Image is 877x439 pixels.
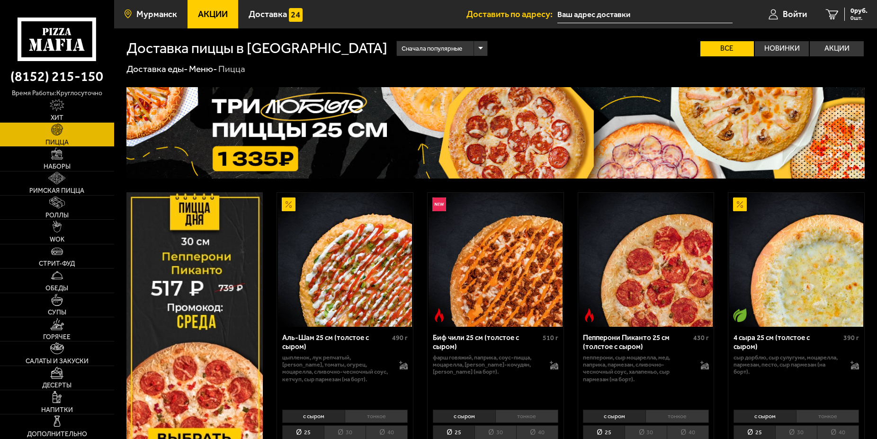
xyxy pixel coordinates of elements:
img: Пепперони Пиканто 25 см (толстое с сыром) [579,193,713,327]
a: Доставка еды- [126,63,188,74]
li: с сыром [734,410,796,422]
img: Острое блюдо [432,308,446,322]
span: Мурманск [136,10,177,19]
li: с сыром [282,410,345,422]
span: Десерты [42,382,72,389]
a: АкционныйАль-Шам 25 см (толстое с сыром) [277,193,413,327]
span: Войти [783,10,807,19]
li: тонкое [345,410,408,422]
span: Роллы [45,212,69,219]
span: Акции [198,10,228,19]
li: тонкое [796,410,859,422]
label: Новинки [755,41,809,56]
img: Акционный [733,197,747,211]
img: 4 сыра 25 см (толстое с сыром) [729,193,863,327]
label: Все [700,41,754,56]
span: Доставить по адресу: [466,10,557,19]
a: АкционныйВегетарианское блюдо4 сыра 25 см (толстое с сыром) [728,193,864,327]
img: Биф чили 25 см (толстое с сыром) [429,193,563,327]
input: Ваш адрес доставки [557,6,733,23]
span: WOK [50,236,64,243]
span: Стрит-фуд [39,260,75,267]
span: Дополнительно [27,431,87,438]
li: с сыром [583,410,645,422]
img: Аль-Шам 25 см (толстое с сыром) [278,193,412,327]
p: цыпленок, лук репчатый, [PERSON_NAME], томаты, огурец, моцарелла, сливочно-чесночный соус, кетчуп... [282,354,390,383]
span: Римская пицца [29,188,84,194]
span: 430 г [693,334,709,342]
img: Острое блюдо [582,308,596,322]
p: фарш говяжий, паприка, соус-пицца, моцарелла, [PERSON_NAME]-кочудян, [PERSON_NAME] (на борт). [433,354,541,376]
li: тонкое [645,410,708,422]
span: Доставка [249,10,287,19]
span: 390 г [843,334,859,342]
li: с сыром [433,410,495,422]
div: 4 сыра 25 см (толстое с сыром) [734,333,841,351]
div: Пицца [218,63,245,75]
span: Хит [51,115,63,121]
img: Акционный [282,197,295,211]
span: Напитки [41,407,73,413]
li: тонкое [495,410,558,422]
p: пепперони, сыр Моцарелла, мед, паприка, пармезан, сливочно-чесночный соус, халапеньо, сыр пармеза... [583,354,691,383]
span: Горячее [43,334,71,340]
a: Меню- [189,63,217,74]
span: Сначала популярные [402,40,462,57]
span: 0 руб. [850,8,868,14]
div: Аль-Шам 25 см (толстое с сыром) [282,333,390,351]
img: 15daf4d41897b9f0e9f617042186c801.svg [289,8,303,22]
img: Новинка [432,197,446,211]
span: Наборы [44,163,71,170]
span: Супы [48,309,66,316]
span: 0 шт. [850,15,868,21]
label: Акции [810,41,864,56]
span: 510 г [543,334,558,342]
a: НовинкаОстрое блюдоБиф чили 25 см (толстое с сыром) [428,193,564,327]
span: Пицца [45,139,69,146]
span: Салаты и закуски [26,358,89,365]
img: Вегетарианское блюдо [733,308,747,322]
div: Биф чили 25 см (толстое с сыром) [433,333,540,351]
p: сыр дорблю, сыр сулугуни, моцарелла, пармезан, песто, сыр пармезан (на борт). [734,354,841,376]
a: Острое блюдоПепперони Пиканто 25 см (толстое с сыром) [578,193,714,327]
span: 490 г [392,334,408,342]
h1: Доставка пиццы в [GEOGRAPHIC_DATA] [126,41,387,56]
span: Обеды [45,285,68,292]
div: Пепперони Пиканто 25 см (толстое с сыром) [583,333,690,351]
